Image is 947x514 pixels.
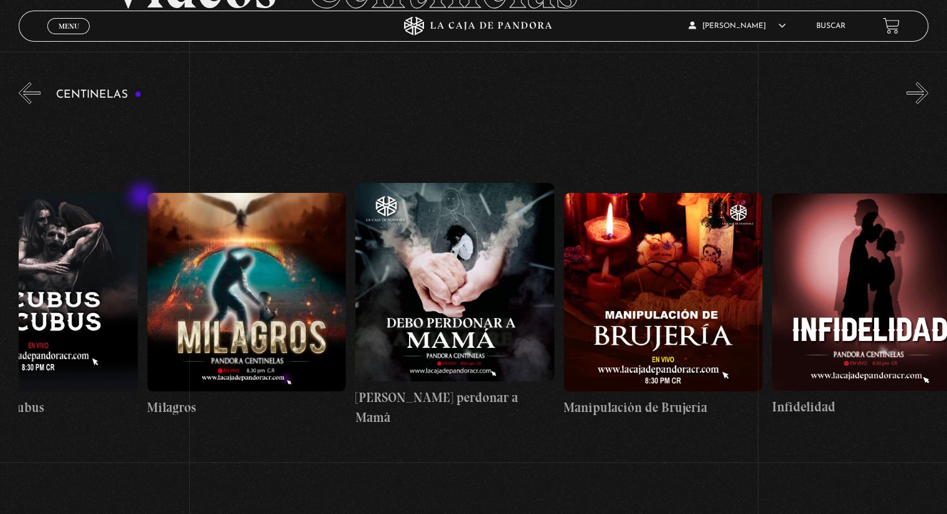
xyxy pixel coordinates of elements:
[356,388,554,427] h4: [PERSON_NAME] perdonar a Mamá
[816,22,846,30] a: Buscar
[148,113,346,497] a: Milagros
[59,22,79,30] span: Menu
[907,82,928,104] button: Next
[148,398,346,418] h4: Milagros
[56,89,141,101] h3: Centinelas
[19,82,40,104] button: Previous
[54,32,83,41] span: Cerrar
[883,17,900,34] a: View your shopping cart
[689,22,786,30] span: [PERSON_NAME]
[356,113,554,497] a: [PERSON_NAME] perdonar a Mamá
[564,398,763,418] h4: Manipulación de Brujería
[564,113,763,497] a: Manipulación de Brujería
